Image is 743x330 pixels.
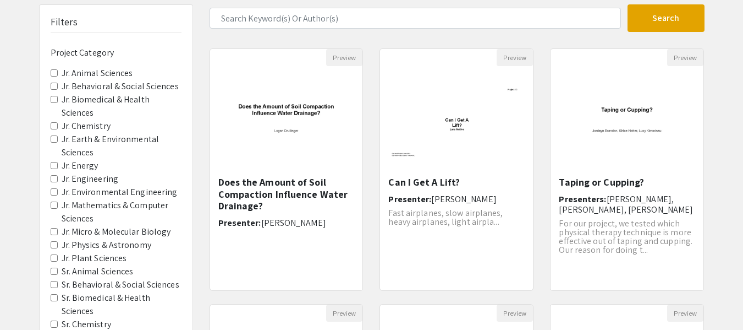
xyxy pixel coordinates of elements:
[62,159,98,172] label: Jr. Energy
[388,194,525,204] h6: Presenter:
[550,48,704,291] div: Open Presentation <p>Taping or Cupping?</p>
[62,172,119,186] label: Jr. Engineering
[559,219,695,255] p: For our project, we tested which physical therapy technique is more effective out of taping and c...
[380,73,533,169] img: <p>Can I Get A Lift?</p>
[210,48,364,291] div: Open Presentation <p><strong style="background-color: transparent; color: rgb(0, 0, 0);">Does the...
[62,278,179,291] label: Sr. Behavioral & Social Sciences
[62,265,134,278] label: Sr. Animal Sciences
[62,67,133,80] label: Jr. Animal Sciences
[62,133,181,159] label: Jr. Earth & Environmental Sciences
[62,80,179,93] label: Jr. Behavioral & Social Sciences
[559,193,693,215] span: [PERSON_NAME], [PERSON_NAME], [PERSON_NAME]
[326,305,362,322] button: Preview
[667,305,703,322] button: Preview
[379,48,533,291] div: Open Presentation <p>Can I Get A Lift?</p>
[62,186,178,199] label: Jr. Environmental Engineering
[210,8,621,29] input: Search Keyword(s) Or Author(s)
[62,225,171,239] label: Jr. Micro & Molecular Biology
[210,73,363,169] img: <p><strong style="background-color: transparent; color: rgb(0, 0, 0);">Does the Amount of Soil Co...
[62,120,111,133] label: Jr. Chemistry
[261,217,326,229] span: [PERSON_NAME]
[667,49,703,66] button: Preview
[431,193,496,205] span: [PERSON_NAME]
[388,207,503,228] span: Fast airplanes, slow airplanes, heavy airplanes, light airpla...
[51,16,78,28] h5: Filters
[8,280,47,322] iframe: Chat
[218,218,355,228] h6: Presenter:
[559,194,695,215] h6: Presenters:
[326,49,362,66] button: Preview
[62,291,181,318] label: Sr. Biomedical & Health Sciences
[497,305,533,322] button: Preview
[551,73,703,169] img: <p>Taping or Cupping?</p>
[388,176,525,188] h5: Can I Get A Lift?
[559,176,695,188] h5: Taping or Cupping?
[62,252,127,265] label: Jr. Plant Sciences
[628,4,705,32] button: Search
[62,93,181,120] label: Jr. Biomedical & Health Sciences
[218,176,355,212] h5: Does the Amount of Soil Compaction Influence Water Drainage?
[62,239,151,252] label: Jr. Physics & Astronomy
[51,47,181,58] h6: Project Category
[62,199,181,225] label: Jr. Mathematics & Computer Sciences
[497,49,533,66] button: Preview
